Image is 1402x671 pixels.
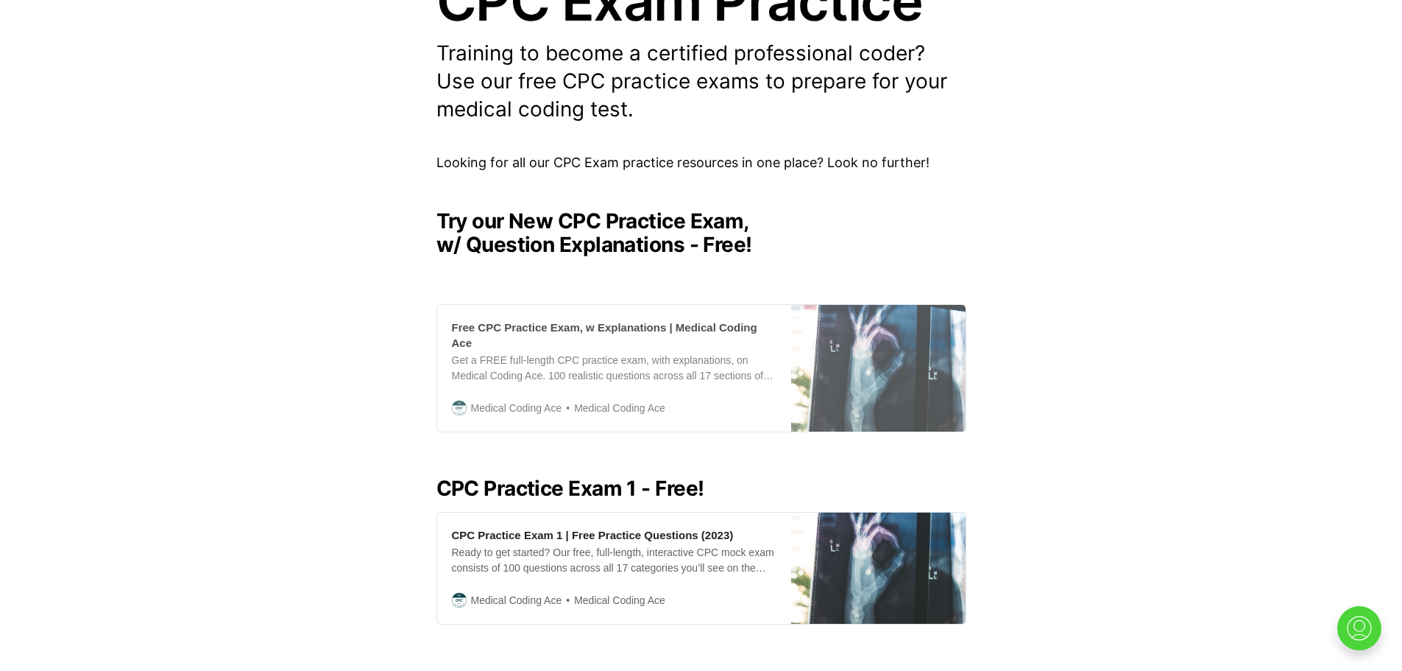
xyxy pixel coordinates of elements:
[1325,599,1402,671] iframe: portal-trigger
[471,400,562,416] span: Medical Coding Ace
[452,320,776,351] div: Free CPC Practice Exam, w Explanations | Medical Coding Ace
[452,545,776,576] div: Ready to get started? Our free, full-length, interactive CPC mock exam consists of 100 questions ...
[562,400,665,417] span: Medical Coding Ace
[436,209,966,256] h2: Try our New CPC Practice Exam, w/ Question Explanations - Free!
[471,592,562,608] span: Medical Coding Ace
[436,477,966,500] h2: CPC Practice Exam 1 - Free!
[436,152,966,174] p: Looking for all our CPC Exam practice resources in one place? Look no further!
[436,40,966,123] p: Training to become a certified professional coder? Use our free CPC practice exams to prepare for...
[436,304,966,432] a: Free CPC Practice Exam, w Explanations | Medical Coding AceGet a FREE full-length CPC practice ex...
[436,512,966,625] a: CPC Practice Exam 1 | Free Practice Questions (2023)Ready to get started? Our free, full-length, ...
[452,353,776,384] div: Get a FREE full-length CPC practice exam, with explanations, on Medical Coding Ace. 100 realistic...
[562,592,665,609] span: Medical Coding Ace
[452,527,734,543] div: CPC Practice Exam 1 | Free Practice Questions (2023)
